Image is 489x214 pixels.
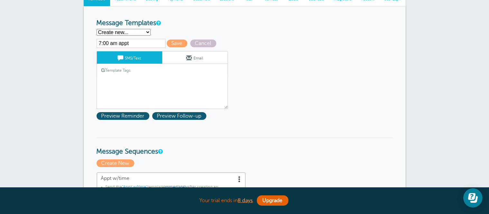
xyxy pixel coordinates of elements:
[97,113,152,119] a: Preview Reminder
[238,198,253,203] a: 8 days
[97,64,136,76] a: Template Tags
[84,194,406,208] div: Your trial ends in .
[97,160,136,166] a: Create New
[122,185,148,189] span: "Appt w/time"
[463,188,483,208] iframe: Resource center
[97,112,149,120] span: Preview Reminder
[152,113,208,119] a: Preview Follow-up
[190,40,216,47] span: Cancel
[162,51,228,64] a: Email
[152,112,206,120] span: Preview Follow-up
[257,195,288,206] a: Upgrade
[167,40,187,47] span: Save
[97,77,228,109] textarea: Hi {{First Name}}, your appointment with [PERSON_NAME] Automotive has been scheduled for {{Time}}...
[165,185,188,189] span: immediately
[106,185,241,197] li: Send the template after creating an appointment.
[190,40,218,46] a: Cancel
[158,149,162,154] a: Message Sequences allow you to setup multiple reminder schedules that can use different Message T...
[97,39,165,48] input: Template Name
[97,19,393,27] h3: Message Templates
[156,21,160,25] a: This is the wording for your reminder and follow-up messages. You can create multiple templates i...
[97,159,134,167] span: Create New
[97,51,162,64] a: SMS/Text
[101,175,241,182] span: Appt w/time
[167,40,190,46] a: Save
[97,138,393,156] h3: Message Sequences
[97,172,246,207] a: Appt w/time Send the"Appt w/time"templateimmediatelyafter creating an appointment.Send the"Appt w...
